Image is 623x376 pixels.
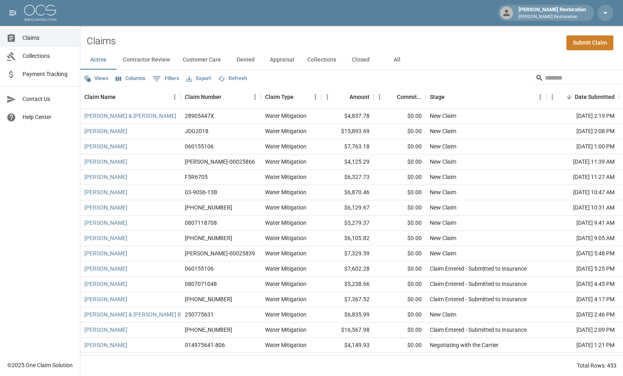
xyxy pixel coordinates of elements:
[265,158,306,166] div: Water Mitigation
[84,326,127,334] a: [PERSON_NAME]
[265,219,306,227] div: Water Mitigation
[265,86,294,108] div: Claim Type
[546,124,619,139] div: [DATE] 2:08 PM
[430,295,527,303] div: Claim Entered - Submitted to Insurance
[185,203,232,212] div: 01-009-281734
[5,5,21,21] button: open drawer
[430,249,456,257] div: New Claim
[430,280,527,288] div: Claim Entered - Submitted to Insurance
[309,91,321,103] button: Menu
[374,124,426,139] div: $0.00
[575,86,615,108] div: Date Submitted
[321,170,374,185] div: $6,327.73
[546,185,619,200] div: [DATE] 10:47 AM
[265,326,306,334] div: Water Mitigation
[265,234,306,242] div: Water Mitigation
[349,86,370,108] div: Amount
[374,170,426,185] div: $0.00
[185,310,214,318] div: 250775631
[546,261,619,277] div: [DATE] 5:25 PM
[80,86,181,108] div: Claim Name
[84,249,127,257] a: [PERSON_NAME]
[374,261,426,277] div: $0.00
[321,261,374,277] div: $7,602.28
[301,50,343,70] button: Collections
[294,91,305,103] button: Sort
[84,112,176,120] a: [PERSON_NAME] & [PERSON_NAME]
[22,70,74,78] span: Payment Tracking
[87,35,116,47] h2: Claims
[338,91,349,103] button: Sort
[185,188,217,196] div: 03-90S6-13B
[374,292,426,307] div: $0.00
[84,265,127,273] a: [PERSON_NAME]
[185,112,214,120] div: 28905447X
[546,307,619,323] div: [DATE] 2:46 PM
[321,323,374,338] div: $16,567.98
[265,310,306,318] div: Water Mitigation
[343,50,379,70] button: Closed
[515,6,589,20] div: [PERSON_NAME] Restoration
[430,265,527,273] div: Claim Entered - Submitted to Insurance
[546,323,619,338] div: [DATE] 2:09 PM
[546,170,619,185] div: [DATE] 11:27 AM
[374,353,426,368] div: $0.00
[321,246,374,261] div: $7,329.59
[265,295,306,303] div: Water Mitigation
[116,50,176,70] button: Contractor Review
[374,307,426,323] div: $0.00
[430,326,527,334] div: Claim Entered - Submitted to Insurance
[546,353,619,368] div: [DATE] 1:04 PM
[546,216,619,231] div: [DATE] 9:41 AM
[546,139,619,154] div: [DATE] 1:00 PM
[116,91,127,103] button: Sort
[185,341,225,349] div: 014975641-806
[430,310,456,318] div: New Claim
[185,86,221,108] div: Claim Number
[22,95,74,103] span: Contact Us
[169,91,181,103] button: Menu
[321,277,374,292] div: $5,238.66
[546,277,619,292] div: [DATE] 4:45 PM
[84,158,127,166] a: [PERSON_NAME]
[265,173,306,181] div: Water Mitigation
[22,113,74,121] span: Help Center
[374,91,386,103] button: Menu
[84,127,127,135] a: [PERSON_NAME]
[181,86,261,108] div: Claim Number
[185,265,214,273] div: 060155106
[374,323,426,338] div: $0.00
[265,341,306,349] div: Water Mitigation
[221,91,233,103] button: Sort
[82,72,110,85] button: Views
[321,292,374,307] div: $7,367.52
[546,109,619,124] div: [DATE] 2:19 PM
[84,341,127,349] a: [PERSON_NAME]
[265,249,306,257] div: Water Mitigation
[546,292,619,307] div: [DATE] 4:17 PM
[321,338,374,353] div: $4,149.93
[374,200,426,216] div: $0.00
[185,326,232,334] div: 01-009-290401
[184,72,213,85] button: Export
[430,234,456,242] div: New Claim
[84,295,127,303] a: [PERSON_NAME]
[374,277,426,292] div: $0.00
[546,91,558,103] button: Menu
[397,86,422,108] div: Committed Amount
[185,173,208,181] div: F5R6705
[321,139,374,154] div: $7,763.18
[22,34,74,42] span: Claims
[430,142,456,150] div: New Claim
[430,203,456,212] div: New Claim
[216,72,249,85] button: Refresh
[430,188,456,196] div: New Claim
[430,86,445,108] div: Stage
[185,142,214,150] div: 060155106
[114,72,147,85] button: Select columns
[185,280,217,288] div: 0807071048
[22,52,74,60] span: Collections
[566,35,613,50] a: Submit Claim
[265,142,306,150] div: Water Mitigation
[546,338,619,353] div: [DATE] 1:21 PM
